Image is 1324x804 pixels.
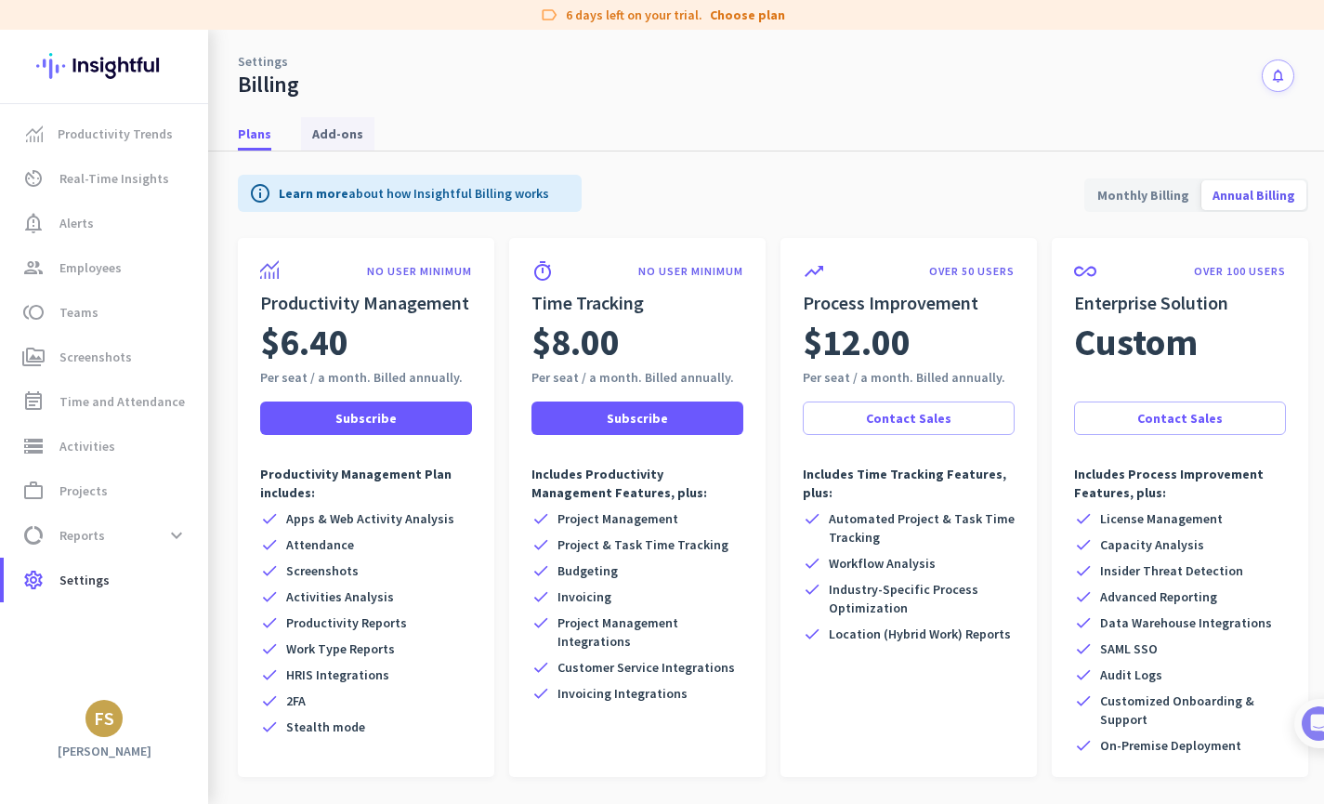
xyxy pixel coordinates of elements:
img: product-icon [260,260,279,279]
span: Location (Hybrid Work) Reports [829,625,1011,643]
span: Productivity Reports [286,613,407,632]
i: check [803,625,821,643]
a: groupEmployees [4,245,208,290]
span: Annual Billing [1201,173,1306,217]
span: Plans [238,125,271,143]
p: Includes Time Tracking Features, plus: [803,465,1015,502]
span: Contact Sales [866,409,951,428]
button: Subscribe [531,402,743,435]
span: On-Premise Deployment [1100,736,1241,755]
span: Projects [59,480,108,502]
a: Contact Sales [803,402,1015,435]
span: Monthly Billing [1086,173,1200,217]
span: Automated Project & Task Time Tracking [829,509,1015,547]
h2: Process Improvement [803,290,1015,316]
span: Screenshots [286,561,359,580]
i: check [260,509,279,528]
h2: Time Tracking [531,290,743,316]
span: Stealth mode [286,718,365,736]
i: settings [22,569,45,591]
span: Data Warehouse Integrations [1100,613,1272,632]
p: NO USER MINIMUM [638,264,743,279]
span: 2FA [286,692,306,710]
span: Apps & Web Activity Analysis [286,509,454,528]
span: Teams [59,301,98,323]
i: label [540,6,558,24]
button: Subscribe [260,402,472,435]
img: menu-item [26,125,43,142]
i: check [803,554,821,573]
span: SAML SSO [1100,639,1158,658]
img: Insightful logo [36,30,172,102]
span: Audit Logs [1100,666,1162,684]
div: FS [94,709,114,728]
button: Contact Sales [1074,402,1286,435]
span: Employees [59,257,122,279]
i: check [1074,666,1093,684]
span: Project Management [557,509,678,528]
span: Workflow Analysis [829,554,936,573]
span: Work Type Reports [286,639,395,658]
i: check [1074,692,1093,710]
span: Alerts [59,212,94,234]
i: check [531,587,550,606]
i: notification_important [22,212,45,234]
h2: Enterprise Solution [1074,290,1286,316]
a: Settings [238,52,288,71]
i: timer [531,260,554,283]
i: check [1074,561,1093,580]
span: Project & Task Time Tracking [557,535,728,554]
span: Activities Analysis [286,587,394,606]
i: event_note [22,390,45,413]
i: check [260,692,279,710]
a: storageActivities [4,424,208,468]
i: check [1074,613,1093,632]
i: check [1074,587,1093,606]
a: notification_importantAlerts [4,201,208,245]
i: work_outline [22,480,45,502]
i: toll [22,301,45,323]
a: perm_mediaScreenshots [4,335,208,379]
i: check [531,684,550,703]
i: check [803,509,821,528]
i: storage [22,435,45,457]
p: OVER 50 USERS [929,264,1015,279]
p: about how Insightful Billing works [279,184,549,203]
span: Customer Service Integrations [557,658,735,677]
span: Budgeting [557,561,618,580]
span: Activities [59,435,115,457]
a: tollTeams [4,290,208,335]
span: Subscribe [607,409,668,428]
p: Productivity Management Plan includes: [260,465,472,502]
span: Productivity Trends [58,123,173,145]
i: check [260,639,279,658]
i: trending_up [803,260,825,283]
span: Time and Attendance [59,390,185,413]
span: HRIS Integrations [286,666,389,684]
i: notifications [1270,68,1286,84]
a: menu-itemProductivity Trends [4,112,208,156]
span: Contact Sales [1137,409,1223,428]
h2: Productivity Management [260,290,472,316]
div: Per seat / a month. Billed annually. [803,368,1015,387]
i: perm_media [22,346,45,368]
a: data_usageReportsexpand_more [4,513,208,558]
i: check [260,666,279,684]
span: Reports [59,524,105,547]
i: check [260,718,279,736]
span: Invoicing Integrations [557,684,688,703]
span: Invoicing [557,587,611,606]
span: Add-ons [312,125,363,143]
i: data_usage [22,524,45,547]
p: OVER 100 USERS [1194,264,1286,279]
i: check [1074,736,1093,755]
span: Capacity Analysis [1100,535,1204,554]
i: check [1074,639,1093,658]
button: notifications [1262,59,1294,92]
i: check [531,561,550,580]
i: check [803,580,821,599]
i: check [531,509,550,528]
i: check [531,658,550,677]
span: Settings [59,569,110,591]
a: work_outlineProjects [4,468,208,513]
